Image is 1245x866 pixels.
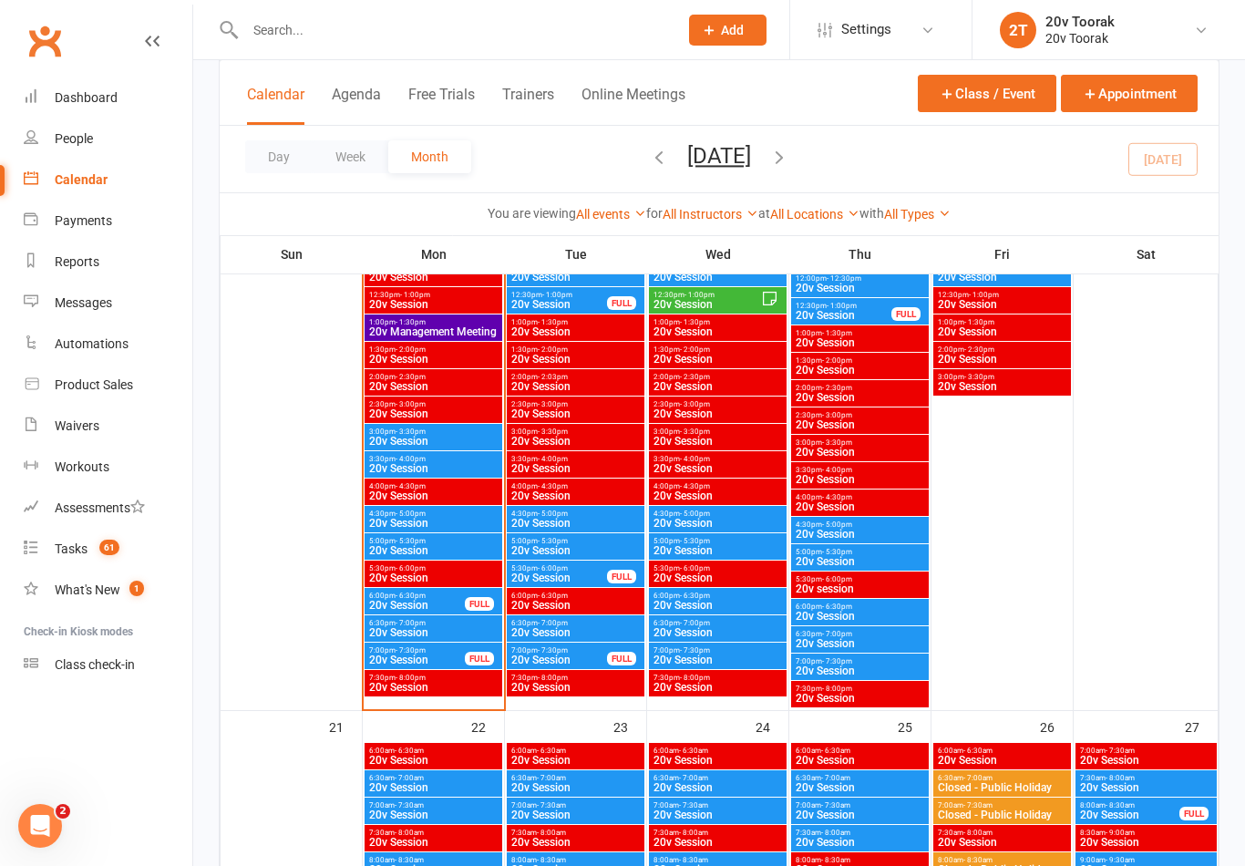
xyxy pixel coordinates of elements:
[396,428,426,436] span: - 3:30pm
[368,774,499,782] span: 6:30am
[653,490,783,501] span: 20v Session
[395,774,424,782] span: - 7:00am
[368,564,499,572] span: 5:30pm
[653,619,783,627] span: 6:30pm
[680,592,710,600] span: - 6:30pm
[795,693,925,704] span: 20v Session
[396,482,426,490] span: - 4:30pm
[396,400,426,408] span: - 3:00pm
[653,747,783,755] span: 6:00am
[653,755,783,766] span: 20v Session
[795,283,925,294] span: 20v Session
[55,657,135,672] div: Class check-in
[538,373,568,381] span: - 2:03pm
[680,482,710,490] span: - 4:30pm
[680,400,710,408] span: - 3:00pm
[538,345,568,354] span: - 2:00pm
[653,674,783,682] span: 7:30pm
[368,381,499,392] span: 20v Session
[510,436,641,447] span: 20v Session
[795,638,925,649] span: 20v Session
[795,501,925,512] span: 20v Session
[795,356,925,365] span: 1:30pm
[822,384,852,392] span: - 2:30pm
[653,299,761,310] span: 20v Session
[721,23,744,37] span: Add
[607,570,636,583] div: FULL
[680,646,710,655] span: - 7:30pm
[368,400,499,408] span: 2:30pm
[653,291,761,299] span: 12:30pm
[937,318,1067,326] span: 1:00pm
[822,438,852,447] span: - 3:30pm
[1000,12,1036,48] div: 2T
[795,685,925,693] span: 7:30pm
[795,302,892,310] span: 12:30pm
[613,711,646,741] div: 23
[510,537,641,545] span: 5:00pm
[18,804,62,848] iframe: Intercom live chat
[680,619,710,627] span: - 7:00pm
[368,545,499,556] span: 20v Session
[795,274,925,283] span: 12:00pm
[898,711,931,741] div: 25
[510,600,641,611] span: 20v Session
[607,296,636,310] div: FULL
[538,646,568,655] span: - 7:30pm
[396,619,426,627] span: - 7:00pm
[368,272,499,283] span: 20v Session
[55,90,118,105] div: Dashboard
[396,674,426,682] span: - 8:00pm
[680,564,710,572] span: - 6:00pm
[368,627,499,638] span: 20v Session
[542,291,572,299] span: - 1:00pm
[502,86,554,125] button: Trainers
[368,490,499,501] span: 20v Session
[368,755,499,766] span: 20v Session
[510,291,608,299] span: 12:30pm
[964,345,994,354] span: - 2:30pm
[1106,747,1135,755] span: - 7:30am
[510,592,641,600] span: 6:00pm
[396,510,426,518] span: - 5:00pm
[607,652,636,665] div: FULL
[24,201,192,242] a: Payments
[795,419,925,430] span: 20v Session
[821,747,850,755] span: - 6:30am
[653,428,783,436] span: 3:00pm
[510,572,608,583] span: 20v Session
[653,600,783,611] span: 20v Session
[313,140,388,173] button: Week
[510,345,641,354] span: 1:30pm
[795,630,925,638] span: 6:30pm
[538,592,568,600] span: - 6:30pm
[822,657,852,665] span: - 7:30pm
[395,747,424,755] span: - 6:30am
[653,318,783,326] span: 1:00pm
[653,572,783,583] span: 20v Session
[653,354,783,365] span: 20v Session
[510,463,641,474] span: 20v Session
[510,326,641,337] span: 20v Session
[388,140,471,173] button: Month
[368,572,499,583] span: 20v Session
[55,295,112,310] div: Messages
[510,482,641,490] span: 4:00pm
[822,329,852,337] span: - 1:30pm
[368,655,466,665] span: 20v Session
[24,242,192,283] a: Reports
[653,518,783,529] span: 20v Session
[653,564,783,572] span: 5:30pm
[1045,30,1115,46] div: 20v Toorak
[653,436,783,447] span: 20v Session
[689,15,767,46] button: Add
[653,272,783,283] span: 20v Session
[55,377,133,392] div: Product Sales
[680,537,710,545] span: - 5:30pm
[332,86,381,125] button: Agenda
[465,652,494,665] div: FULL
[653,345,783,354] span: 1:30pm
[758,206,770,221] strong: at
[368,299,499,310] span: 20v Session
[368,373,499,381] span: 2:00pm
